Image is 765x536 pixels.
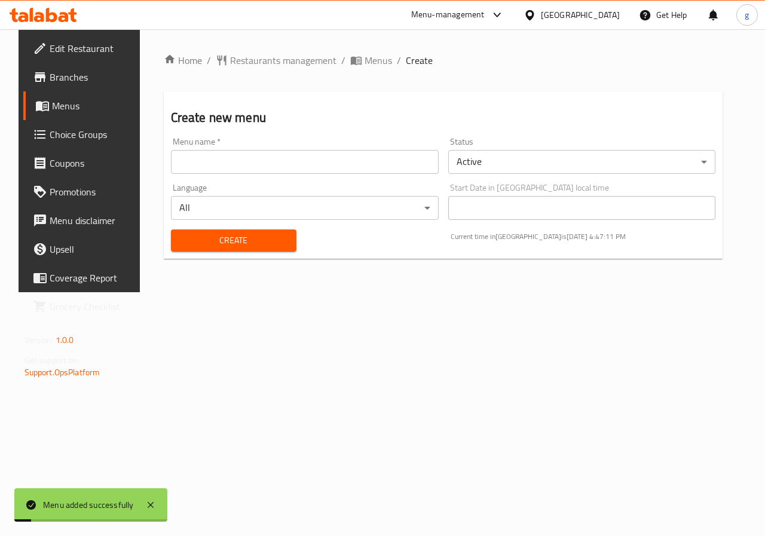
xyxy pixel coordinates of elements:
[171,229,296,252] button: Create
[397,53,401,68] li: /
[50,242,137,256] span: Upsell
[43,498,134,512] div: Menu added successfully
[164,53,202,68] a: Home
[25,332,54,348] span: Version:
[541,8,620,22] div: [GEOGRAPHIC_DATA]
[50,299,137,314] span: Grocery Checklist
[164,53,723,68] nav: breadcrumb
[171,109,716,127] h2: Create new menu
[50,213,137,228] span: Menu disclaimer
[50,41,137,56] span: Edit Restaurant
[180,233,287,248] span: Create
[25,353,79,368] span: Get support on:
[23,206,146,235] a: Menu disclaimer
[341,53,345,68] li: /
[56,332,74,348] span: 1.0.0
[23,235,146,264] a: Upsell
[745,8,749,22] span: g
[23,177,146,206] a: Promotions
[23,292,146,321] a: Grocery Checklist
[411,8,485,22] div: Menu-management
[23,149,146,177] a: Coupons
[23,264,146,292] a: Coverage Report
[171,150,439,174] input: Please enter Menu name
[50,271,137,285] span: Coverage Report
[50,127,137,142] span: Choice Groups
[171,196,439,220] div: All
[350,53,392,68] a: Menus
[50,156,137,170] span: Coupons
[207,53,211,68] li: /
[216,53,336,68] a: Restaurants management
[451,231,716,242] p: Current time in [GEOGRAPHIC_DATA] is [DATE] 4:47:11 PM
[365,53,392,68] span: Menus
[23,34,146,63] a: Edit Restaurant
[52,99,137,113] span: Menus
[50,185,137,199] span: Promotions
[50,70,137,84] span: Branches
[448,150,716,174] div: Active
[25,365,100,380] a: Support.OpsPlatform
[230,53,336,68] span: Restaurants management
[23,63,146,91] a: Branches
[23,91,146,120] a: Menus
[23,120,146,149] a: Choice Groups
[406,53,433,68] span: Create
